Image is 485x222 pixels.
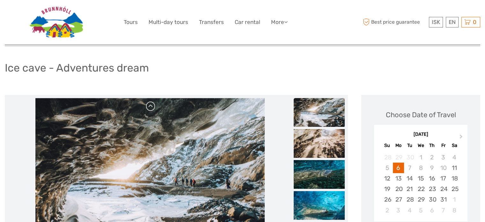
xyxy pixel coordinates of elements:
[381,184,393,194] div: Choose Sunday, October 19th, 2025
[294,98,345,127] img: ee8be23cf44541abad22949cd9eb1ec2_slider_thumbnail.jpg
[404,184,415,194] div: Choose Tuesday, October 21st, 2025
[449,184,460,194] div: Choose Saturday, October 25th, 2025
[381,205,393,216] div: Choose Sunday, November 2nd, 2025
[437,141,449,150] div: Fr
[415,205,426,216] div: Choose Wednesday, November 5th, 2025
[446,17,459,27] div: EN
[426,163,437,173] div: Not available Thursday, October 9th, 2025
[449,205,460,216] div: Choose Saturday, November 8th, 2025
[361,17,427,27] span: Best price guarantee
[437,163,449,173] div: Not available Friday, October 10th, 2025
[393,141,404,150] div: Mo
[426,205,437,216] div: Choose Thursday, November 6th, 2025
[426,152,437,163] div: Not available Thursday, October 2nd, 2025
[381,173,393,184] div: Choose Sunday, October 12th, 2025
[199,18,224,27] a: Transfers
[404,163,415,173] div: Not available Tuesday, October 7th, 2025
[73,10,81,18] button: Open LiveChat chat widget
[124,18,138,27] a: Tours
[404,141,415,150] div: Tu
[472,19,477,25] span: 0
[415,194,426,205] div: Choose Wednesday, October 29th, 2025
[381,152,393,163] div: Not available Sunday, September 28th, 2025
[381,141,393,150] div: Su
[437,194,449,205] div: Choose Friday, October 31st, 2025
[415,141,426,150] div: We
[457,133,467,143] button: Next Month
[28,5,87,40] img: 842-d8486d28-25b1-4ae4-99a1-80b19c3c040c_logo_big.jpg
[393,152,404,163] div: Not available Monday, September 29th, 2025
[404,205,415,216] div: Choose Tuesday, November 4th, 2025
[393,184,404,194] div: Choose Monday, October 20th, 2025
[381,163,393,173] div: Not available Sunday, October 5th, 2025
[294,160,345,189] img: c7b77971e62b457584b8107a75f069f6_slider_thumbnail.jpg
[432,19,440,25] span: ISK
[294,191,345,220] img: 1337e3c5b2064c09885e743a4cf52bb5_slider_thumbnail.jpg
[393,205,404,216] div: Choose Monday, November 3rd, 2025
[437,184,449,194] div: Choose Friday, October 24th, 2025
[374,131,467,138] div: [DATE]
[449,194,460,205] div: Choose Saturday, November 1st, 2025
[437,152,449,163] div: Not available Friday, October 3rd, 2025
[294,129,345,158] img: 36a653ce43804ed09bcbd89dad648bf9_slider_thumbnail.jpg
[404,194,415,205] div: Choose Tuesday, October 28th, 2025
[415,163,426,173] div: Not available Wednesday, October 8th, 2025
[5,61,149,74] h1: Ice cave - Adventures dream
[376,152,466,216] div: month 2025-10
[426,184,437,194] div: Choose Thursday, October 23rd, 2025
[415,173,426,184] div: Choose Wednesday, October 15th, 2025
[449,163,460,173] div: Choose Saturday, October 11th, 2025
[381,194,393,205] div: Choose Sunday, October 26th, 2025
[449,173,460,184] div: Choose Saturday, October 18th, 2025
[404,152,415,163] div: Not available Tuesday, September 30th, 2025
[149,18,188,27] a: Multi-day tours
[415,152,426,163] div: Not available Wednesday, October 1st, 2025
[426,141,437,150] div: Th
[235,18,260,27] a: Car rental
[393,194,404,205] div: Choose Monday, October 27th, 2025
[9,11,72,16] p: We're away right now. Please check back later!
[393,173,404,184] div: Choose Monday, October 13th, 2025
[426,194,437,205] div: Choose Thursday, October 30th, 2025
[437,205,449,216] div: Choose Friday, November 7th, 2025
[393,163,404,173] div: Choose Monday, October 6th, 2025
[415,184,426,194] div: Choose Wednesday, October 22nd, 2025
[386,110,456,120] div: Choose Date of Travel
[404,173,415,184] div: Choose Tuesday, October 14th, 2025
[426,173,437,184] div: Choose Thursday, October 16th, 2025
[271,18,288,27] a: More
[449,152,460,163] div: Not available Saturday, October 4th, 2025
[449,141,460,150] div: Sa
[437,173,449,184] div: Choose Friday, October 17th, 2025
